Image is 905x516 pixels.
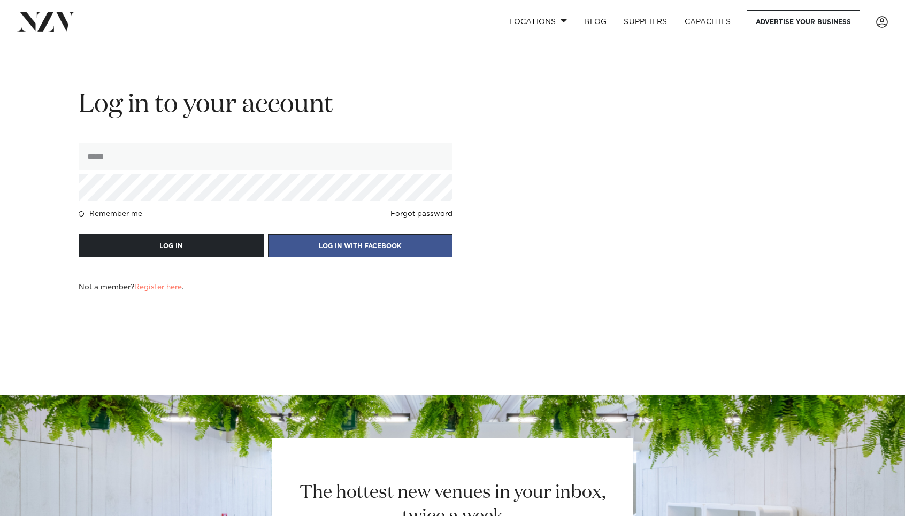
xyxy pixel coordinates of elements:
[390,210,452,218] a: Forgot password
[79,234,264,257] button: LOG IN
[89,210,142,218] h4: Remember me
[576,10,615,33] a: BLOG
[747,10,860,33] a: Advertise your business
[134,283,182,291] a: Register here
[268,234,453,257] a: LOG IN WITH FACEBOOK
[79,88,452,122] h2: Log in to your account
[676,10,740,33] a: Capacities
[501,10,576,33] a: Locations
[615,10,676,33] a: SUPPLIERS
[17,12,75,31] img: nzv-logo.png
[79,283,183,291] h4: Not a member? .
